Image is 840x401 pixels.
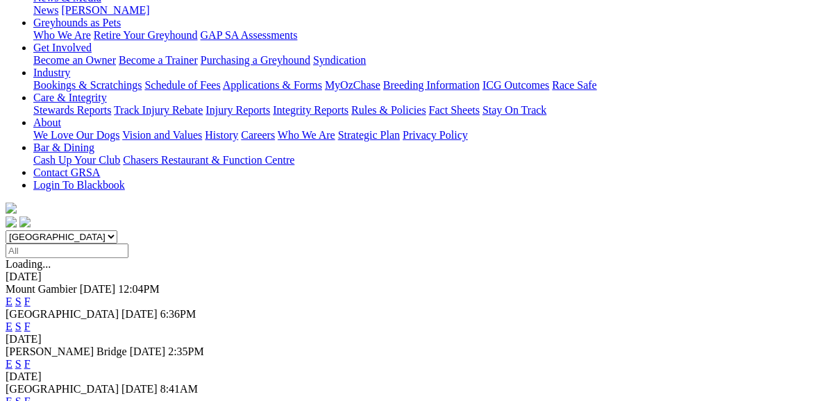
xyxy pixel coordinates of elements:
[121,383,158,395] span: [DATE]
[201,29,298,41] a: GAP SA Assessments
[33,4,58,16] a: News
[33,92,107,103] a: Care & Integrity
[482,104,546,116] a: Stay On Track
[122,129,202,141] a: Vision and Values
[15,296,22,307] a: S
[403,129,468,141] a: Privacy Policy
[6,283,77,295] span: Mount Gambier
[278,129,335,141] a: Who We Are
[325,79,380,91] a: MyOzChase
[119,54,198,66] a: Become a Trainer
[80,283,116,295] span: [DATE]
[130,345,166,357] span: [DATE]
[33,29,834,42] div: Greyhounds as Pets
[15,358,22,370] a: S
[33,117,61,128] a: About
[33,42,92,53] a: Get Involved
[33,142,94,153] a: Bar & Dining
[24,296,31,307] a: F
[94,29,198,41] a: Retire Your Greyhound
[6,296,12,307] a: E
[160,383,198,395] span: 8:41AM
[205,129,238,141] a: History
[121,308,158,320] span: [DATE]
[6,333,834,345] div: [DATE]
[6,271,834,283] div: [DATE]
[33,4,834,17] div: News & Media
[33,154,120,166] a: Cash Up Your Club
[33,167,100,178] a: Contact GRSA
[33,17,121,28] a: Greyhounds as Pets
[61,4,149,16] a: [PERSON_NAME]
[33,79,142,91] a: Bookings & Scratchings
[33,129,119,141] a: We Love Our Dogs
[33,129,834,142] div: About
[15,321,22,332] a: S
[241,129,275,141] a: Careers
[24,358,31,370] a: F
[118,283,160,295] span: 12:04PM
[6,370,834,383] div: [DATE]
[201,54,310,66] a: Purchasing a Greyhound
[33,154,834,167] div: Bar & Dining
[6,258,51,270] span: Loading...
[168,345,204,357] span: 2:35PM
[19,216,31,228] img: twitter.svg
[6,203,17,214] img: logo-grsa-white.png
[33,54,834,67] div: Get Involved
[123,154,294,166] a: Chasers Restaurant & Function Centre
[6,244,128,258] input: Select date
[33,29,91,41] a: Who We Are
[338,129,400,141] a: Strategic Plan
[482,79,549,91] a: ICG Outcomes
[6,383,119,395] span: [GEOGRAPHIC_DATA]
[33,67,70,78] a: Industry
[351,104,426,116] a: Rules & Policies
[429,104,480,116] a: Fact Sheets
[223,79,322,91] a: Applications & Forms
[24,321,31,332] a: F
[205,104,270,116] a: Injury Reports
[160,308,196,320] span: 6:36PM
[6,358,12,370] a: E
[313,54,366,66] a: Syndication
[6,308,119,320] span: [GEOGRAPHIC_DATA]
[114,104,203,116] a: Track Injury Rebate
[6,345,127,357] span: [PERSON_NAME] Bridge
[33,79,834,92] div: Industry
[552,79,596,91] a: Race Safe
[33,104,834,117] div: Care & Integrity
[33,179,125,191] a: Login To Blackbook
[144,79,220,91] a: Schedule of Fees
[383,79,480,91] a: Breeding Information
[33,104,111,116] a: Stewards Reports
[273,104,348,116] a: Integrity Reports
[6,321,12,332] a: E
[33,54,116,66] a: Become an Owner
[6,216,17,228] img: facebook.svg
